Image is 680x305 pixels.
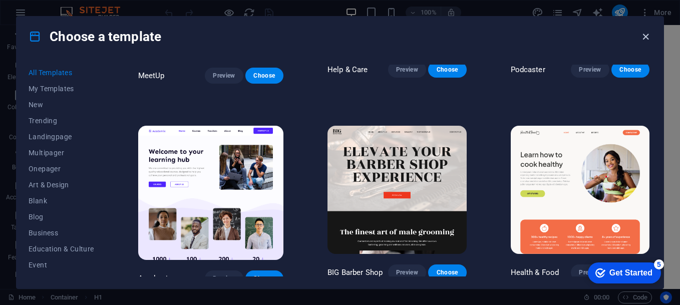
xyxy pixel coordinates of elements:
span: Choose [436,66,458,74]
button: Preview [571,62,609,78]
span: Choose [253,72,275,80]
span: Preview [579,66,601,74]
span: Business [29,229,94,237]
span: Multipager [29,149,94,157]
button: Preview [388,264,426,280]
button: Preview [388,62,426,78]
button: Business [29,225,94,241]
span: Preview [396,66,418,74]
span: New [29,101,94,109]
button: All Templates [29,65,94,81]
span: Blog [29,213,94,221]
p: Health & Food [511,267,559,277]
span: Preview [579,268,601,276]
span: Choose [436,268,458,276]
button: Blog [29,209,94,225]
p: Help & Care [327,65,368,75]
button: New [29,97,94,113]
button: Preview [571,264,609,280]
span: Choose [253,274,275,282]
button: Education & Culture [29,241,94,257]
span: Art & Design [29,181,94,189]
button: Art & Design [29,177,94,193]
span: Education & Culture [29,245,94,253]
span: My Templates [29,85,94,93]
button: Preview [205,68,243,84]
button: Blank [29,193,94,209]
button: Onepager [29,161,94,177]
span: Trending [29,117,94,125]
button: Landingpage [29,129,94,145]
button: Choose [428,264,466,280]
div: Get Started [30,11,73,20]
button: My Templates [29,81,94,97]
span: Event [29,261,94,269]
button: Trending [29,113,94,129]
div: Get Started 5 items remaining, 0% complete [8,5,81,26]
div: 5 [74,2,84,12]
p: BIG Barber Shop [327,267,383,277]
span: All Templates [29,69,94,77]
button: Choose [245,270,283,286]
span: Preview [396,268,418,276]
button: Event [29,257,94,273]
button: Preview [205,270,243,286]
p: Podcaster [511,65,545,75]
span: Preview [213,72,235,80]
p: MeetUp [138,71,165,81]
span: Choose [619,66,641,74]
button: Gastronomy [29,273,94,289]
button: Choose [611,62,649,78]
img: Academix [138,126,283,260]
span: Blank [29,197,94,205]
span: Landingpage [29,133,94,141]
img: Health & Food [511,126,650,254]
span: Onepager [29,165,94,173]
p: Academix [138,273,172,283]
h4: Choose a template [29,29,161,45]
button: Choose [428,62,466,78]
span: Preview [213,274,235,282]
button: Multipager [29,145,94,161]
button: Choose [245,68,283,84]
img: BIG Barber Shop [327,126,466,254]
